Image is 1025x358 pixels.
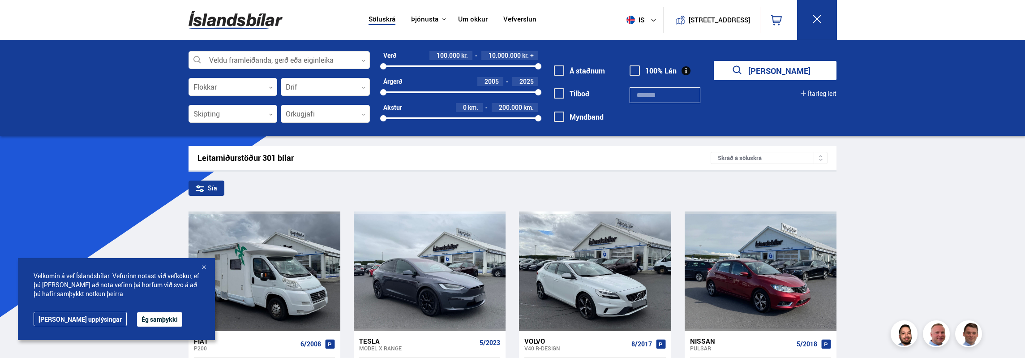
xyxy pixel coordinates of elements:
a: Vefverslun [503,15,536,25]
img: svg+xml;base64,PHN2ZyB4bWxucz0iaHR0cDovL3d3dy53My5vcmcvMjAwMC9zdmciIHdpZHRoPSI1MTIiIGhlaWdodD0iNT... [626,16,635,24]
a: [PERSON_NAME] upplýsingar [34,312,127,326]
span: 10.000.000 [489,51,521,60]
button: is [623,7,663,33]
button: [STREET_ADDRESS] [692,16,747,24]
div: Akstur [383,104,402,111]
span: Velkomin á vef Íslandsbílar. Vefurinn notast við vefkökur, ef þú [PERSON_NAME] að nota vefinn þá ... [34,272,199,298]
label: Tilboð [554,90,590,98]
span: 0 [463,103,467,112]
a: Söluskrá [369,15,395,25]
a: [STREET_ADDRESS] [668,7,755,33]
div: Sía [189,181,224,196]
div: V40 R-DESIGN [524,345,627,351]
img: G0Ugv5HjCgRt.svg [189,5,283,35]
span: kr. [522,52,529,59]
label: Á staðnum [554,67,605,75]
a: Um okkur [458,15,488,25]
div: Árgerð [383,78,402,85]
div: Pulsar [690,345,793,351]
span: 100.000 [437,51,460,60]
label: 100% Lán [630,67,677,75]
img: nhp88E3Fdnt1Opn2.png [892,322,919,349]
span: is [623,16,645,24]
img: FbJEzSuNWCJXmdc-.webp [956,322,983,349]
span: kr. [461,52,468,59]
div: Tesla [359,337,476,345]
span: 200.000 [499,103,522,112]
img: siFngHWaQ9KaOqBr.png [924,322,951,349]
div: Fiat [194,337,297,345]
label: Myndband [554,113,604,121]
span: 5/2018 [797,341,817,348]
div: Volvo [524,337,627,345]
div: Model X RANGE [359,345,476,351]
button: [PERSON_NAME] [714,61,836,80]
div: Leitarniðurstöður 301 bílar [197,153,711,163]
span: 6/2008 [300,341,321,348]
div: Skráð á söluskrá [711,152,828,164]
button: Ítarleg leit [801,90,836,97]
span: km. [523,104,534,111]
span: + [530,52,534,59]
div: Verð [383,52,396,59]
span: 2005 [485,77,499,86]
span: 5/2023 [480,339,500,346]
button: Ég samþykki [137,312,182,327]
span: 8/2017 [631,341,652,348]
div: P200 [194,345,297,351]
span: 2025 [519,77,534,86]
button: Þjónusta [411,15,438,24]
span: km. [468,104,478,111]
div: Nissan [690,337,793,345]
